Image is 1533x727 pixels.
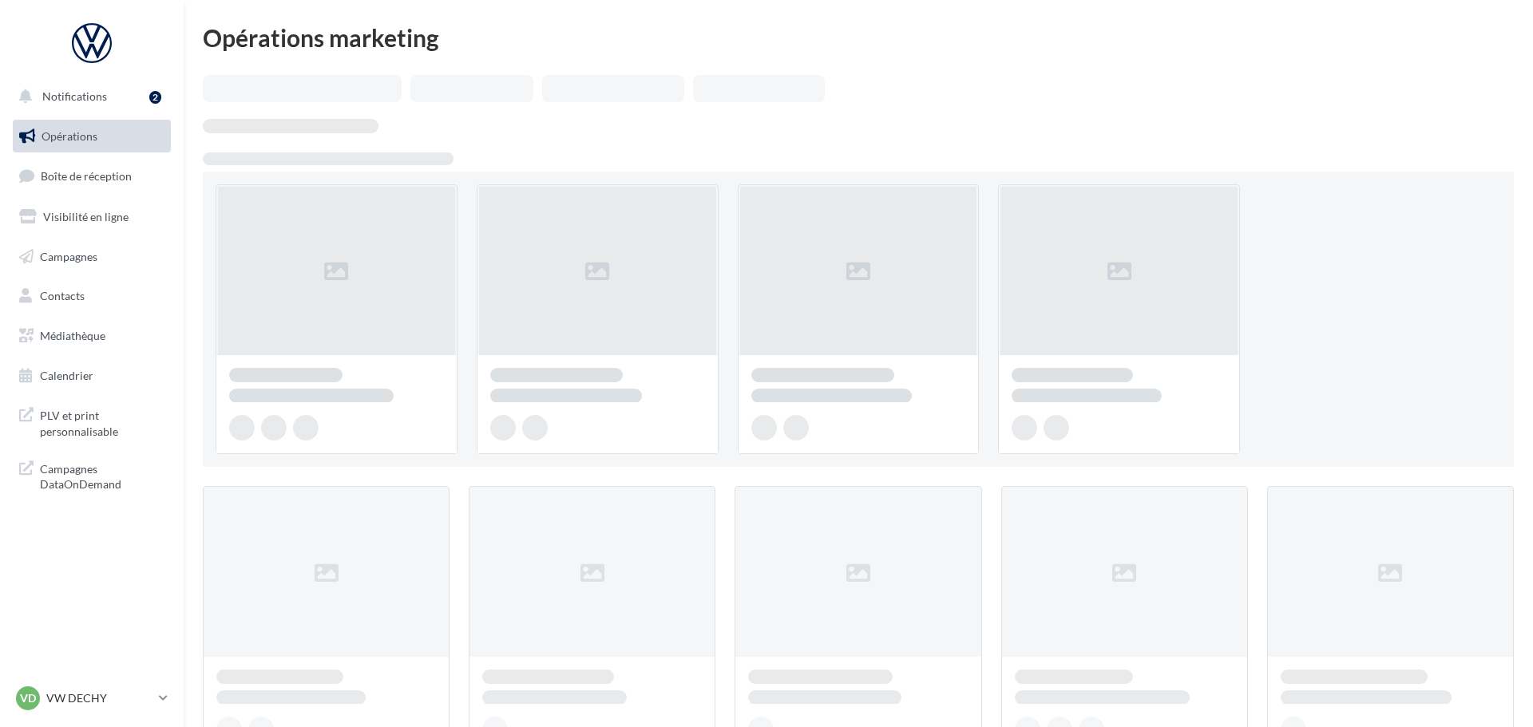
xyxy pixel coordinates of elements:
[43,210,129,223] span: Visibilité en ligne
[40,329,105,342] span: Médiathèque
[10,452,174,499] a: Campagnes DataOnDemand
[10,279,174,313] a: Contacts
[40,405,164,439] span: PLV et print personnalisable
[42,89,107,103] span: Notifications
[20,690,36,706] span: VD
[10,120,174,153] a: Opérations
[13,683,171,713] a: VD VW DECHY
[10,359,174,393] a: Calendrier
[10,80,168,113] button: Notifications 2
[10,398,174,445] a: PLV et print personnalisable
[40,249,97,263] span: Campagnes
[203,26,1514,49] div: Opérations marketing
[40,369,93,382] span: Calendrier
[10,319,174,353] a: Médiathèque
[10,200,174,234] a: Visibilité en ligne
[10,159,174,193] a: Boîte de réception
[41,169,132,183] span: Boîte de réception
[40,289,85,302] span: Contacts
[149,91,161,104] div: 2
[42,129,97,143] span: Opérations
[10,240,174,274] a: Campagnes
[40,458,164,492] span: Campagnes DataOnDemand
[46,690,153,706] p: VW DECHY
